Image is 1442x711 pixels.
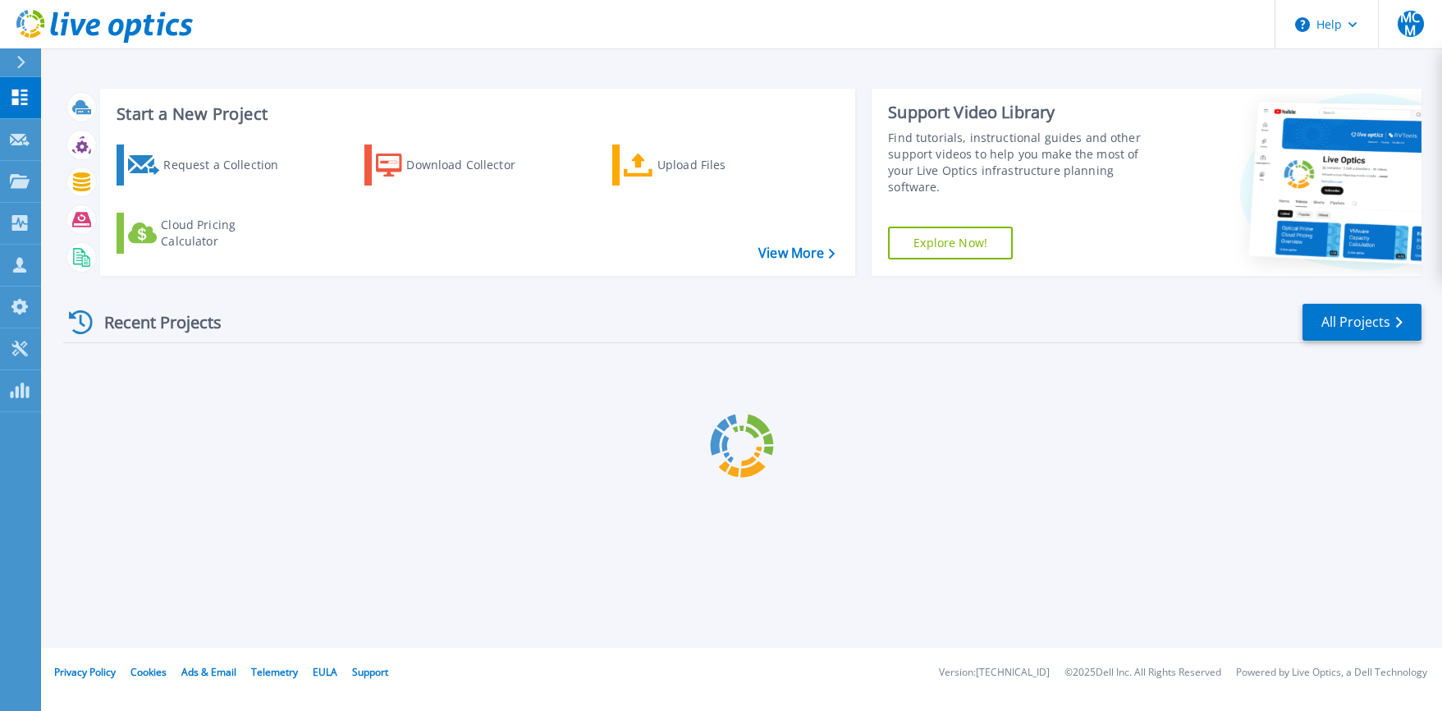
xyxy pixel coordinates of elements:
[352,665,388,679] a: Support
[130,665,167,679] a: Cookies
[1302,304,1421,341] a: All Projects
[117,105,834,123] h3: Start a New Project
[1236,667,1427,678] li: Powered by Live Optics, a Dell Technology
[888,102,1167,123] div: Support Video Library
[117,144,300,186] a: Request a Collection
[406,149,538,181] div: Download Collector
[161,217,292,250] div: Cloud Pricing Calculator
[888,227,1013,259] a: Explore Now!
[758,245,835,261] a: View More
[1064,667,1221,678] li: © 2025 Dell Inc. All Rights Reserved
[63,302,244,342] div: Recent Projects
[612,144,795,186] a: Upload Files
[939,667,1050,678] li: Version: [TECHNICAL_ID]
[1398,11,1424,37] span: MCM
[181,665,236,679] a: Ads & Email
[313,665,337,679] a: EULA
[657,149,789,181] div: Upload Files
[163,149,295,181] div: Request a Collection
[364,144,547,186] a: Download Collector
[888,130,1167,195] div: Find tutorials, instructional guides and other support videos to help you make the most of your L...
[117,213,300,254] a: Cloud Pricing Calculator
[251,665,298,679] a: Telemetry
[54,665,116,679] a: Privacy Policy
